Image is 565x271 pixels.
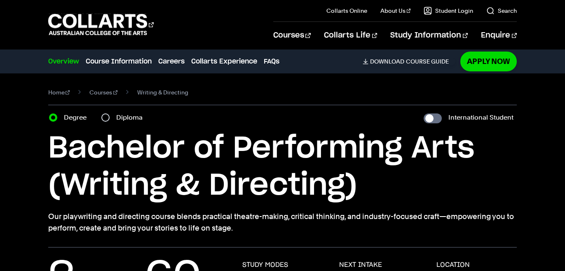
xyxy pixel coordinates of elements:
[380,7,411,15] a: About Us
[424,7,473,15] a: Student Login
[486,7,517,15] a: Search
[363,58,455,65] a: DownloadCourse Guide
[326,7,367,15] a: Collarts Online
[460,52,517,71] a: Apply Now
[436,261,470,269] h3: LOCATION
[48,130,517,204] h1: Bachelor of Performing Arts (Writing & Directing)
[48,211,517,234] p: Our playwriting and directing course blends practical theatre-making, critical thinking, and indu...
[339,261,382,269] h3: NEXT INTAKE
[191,57,257,66] a: Collarts Experience
[390,22,468,49] a: Study Information
[64,112,91,123] label: Degree
[48,57,79,66] a: Overview
[448,112,513,123] label: International Student
[116,112,148,123] label: Diploma
[137,87,188,98] span: Writing & Directing
[273,22,311,49] a: Courses
[264,57,279,66] a: FAQs
[370,58,404,65] span: Download
[89,87,117,98] a: Courses
[242,261,288,269] h3: STUDY MODES
[158,57,185,66] a: Careers
[86,57,152,66] a: Course Information
[48,13,154,36] div: Go to homepage
[324,22,377,49] a: Collarts Life
[48,87,70,98] a: Home
[481,22,517,49] a: Enquire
